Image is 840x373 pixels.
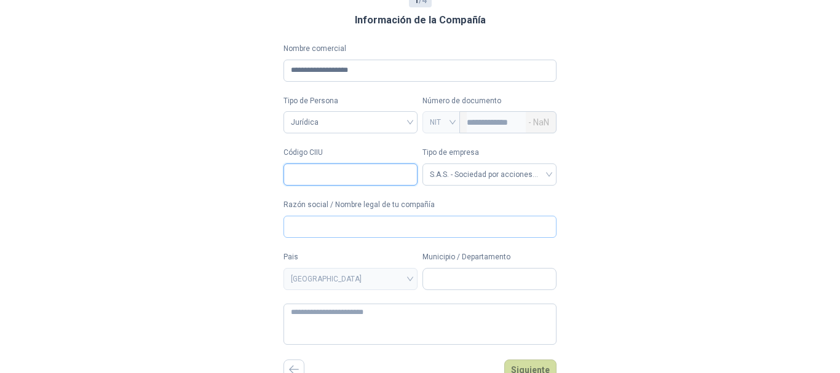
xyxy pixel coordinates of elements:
[422,147,557,159] label: Tipo de empresa
[283,147,418,159] label: Código CIIU
[283,199,557,211] label: Razón social / Nombre legal de tu compañía
[528,112,549,133] span: - NaN
[283,95,418,107] label: Tipo de Persona
[283,251,418,263] label: Pais
[291,270,410,288] span: COLOMBIA
[430,165,549,184] span: S.A.S. - Sociedad por acciones simplificada
[291,113,410,132] span: Jurídica
[355,12,486,28] h3: Información de la Compañía
[422,95,557,107] p: Número de documento
[422,251,557,263] label: Municipio / Departamento
[283,43,557,55] label: Nombre comercial
[430,113,453,132] span: NIT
